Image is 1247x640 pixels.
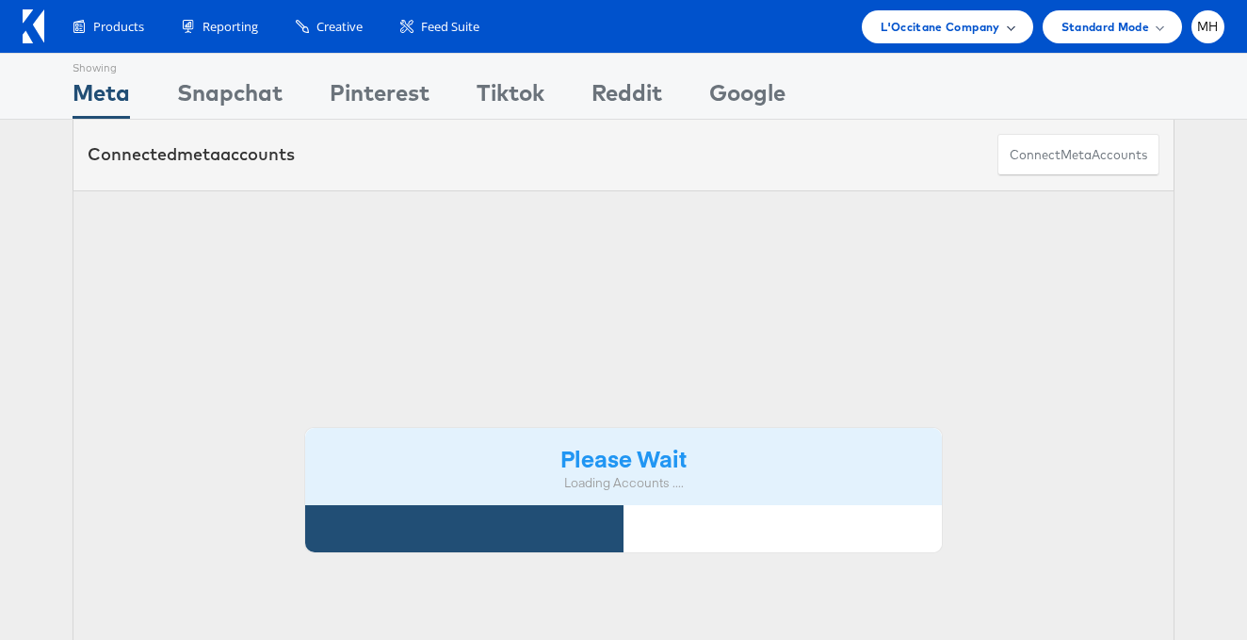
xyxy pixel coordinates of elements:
[421,18,479,36] span: Feed Suite
[477,76,544,119] div: Tiktok
[881,17,999,37] span: L'Occitane Company
[202,18,258,36] span: Reporting
[177,76,283,119] div: Snapchat
[319,474,928,492] div: Loading Accounts ....
[316,18,363,36] span: Creative
[709,76,785,119] div: Google
[93,18,144,36] span: Products
[560,442,687,473] strong: Please Wait
[997,134,1159,176] button: ConnectmetaAccounts
[330,76,429,119] div: Pinterest
[591,76,662,119] div: Reddit
[1197,21,1219,33] span: MH
[177,143,220,165] span: meta
[1061,17,1149,37] span: Standard Mode
[1061,146,1092,164] span: meta
[73,54,130,76] div: Showing
[88,142,295,167] div: Connected accounts
[73,76,130,119] div: Meta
